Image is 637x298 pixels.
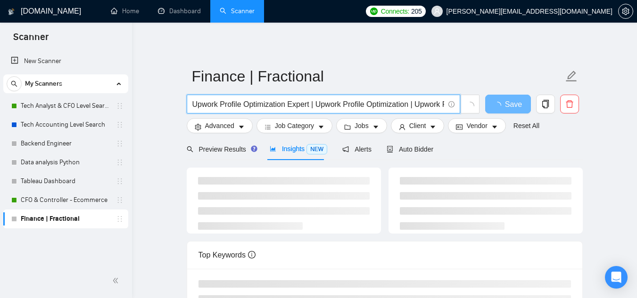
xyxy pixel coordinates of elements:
[21,134,110,153] a: Backend Engineer
[112,276,122,285] span: double-left
[387,145,433,153] span: Auto Bidder
[7,76,22,91] button: search
[3,52,128,71] li: New Scanner
[21,172,110,191] a: Tableau Dashboard
[21,191,110,209] a: CFO & Controller - Ecommerce
[344,123,351,130] span: folder
[275,121,314,131] span: Job Category
[381,6,409,16] span: Connects:
[387,146,393,153] span: robot
[205,121,234,131] span: Advanced
[399,123,405,130] span: user
[21,153,110,172] a: Data analysis Python
[195,123,201,130] span: setting
[318,123,324,130] span: caret-down
[8,4,15,19] img: logo
[448,118,505,133] button: idcardVendorcaret-down
[342,145,372,153] span: Alerts
[187,118,253,133] button: settingAdvancedcaret-down
[116,177,124,185] span: holder
[306,144,327,154] span: NEW
[187,145,255,153] span: Preview Results
[409,121,426,131] span: Client
[116,102,124,110] span: holder
[485,95,531,113] button: Save
[250,145,258,153] div: Tooltip anchor
[430,123,436,130] span: caret-down
[342,146,349,153] span: notification
[21,115,110,134] a: Tech Accounting Level Search
[256,118,332,133] button: barsJob Categorycaret-down
[561,100,579,108] span: delete
[116,140,124,147] span: holder
[192,64,563,88] input: Scanner name...
[513,121,539,131] a: Reset All
[372,123,379,130] span: caret-down
[448,101,455,107] span: info-circle
[158,7,201,15] a: dashboardDashboard
[370,8,378,15] img: upwork-logo.png
[336,118,387,133] button: folderJobscaret-down
[494,102,505,109] span: loading
[7,81,21,87] span: search
[434,8,440,15] span: user
[536,95,555,113] button: copy
[618,8,633,15] a: setting
[355,121,369,131] span: Jobs
[391,118,445,133] button: userClientcaret-down
[618,4,633,19] button: setting
[619,8,633,15] span: setting
[21,209,110,228] a: Finance | Fractional
[3,74,128,228] li: My Scanners
[116,215,124,223] span: holder
[537,100,554,108] span: copy
[491,123,498,130] span: caret-down
[505,98,522,110] span: Save
[605,266,628,289] div: Open Intercom Messenger
[116,121,124,129] span: holder
[111,7,139,15] a: homeHome
[270,145,276,152] span: area-chart
[116,159,124,166] span: holder
[456,123,463,130] span: idcard
[265,123,271,130] span: bars
[21,97,110,115] a: Tech Analyst & CFO Level Search
[11,52,121,71] a: New Scanner
[565,70,578,82] span: edit
[466,121,487,131] span: Vendor
[248,251,256,258] span: info-circle
[270,145,327,153] span: Insights
[411,6,422,16] span: 205
[6,30,56,50] span: Scanner
[466,102,474,110] span: loading
[220,7,255,15] a: searchScanner
[187,146,193,153] span: search
[192,98,444,110] input: Search Freelance Jobs...
[116,196,124,204] span: holder
[199,242,571,268] div: Top Keywords
[25,74,62,93] span: My Scanners
[238,123,245,130] span: caret-down
[560,95,579,113] button: delete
